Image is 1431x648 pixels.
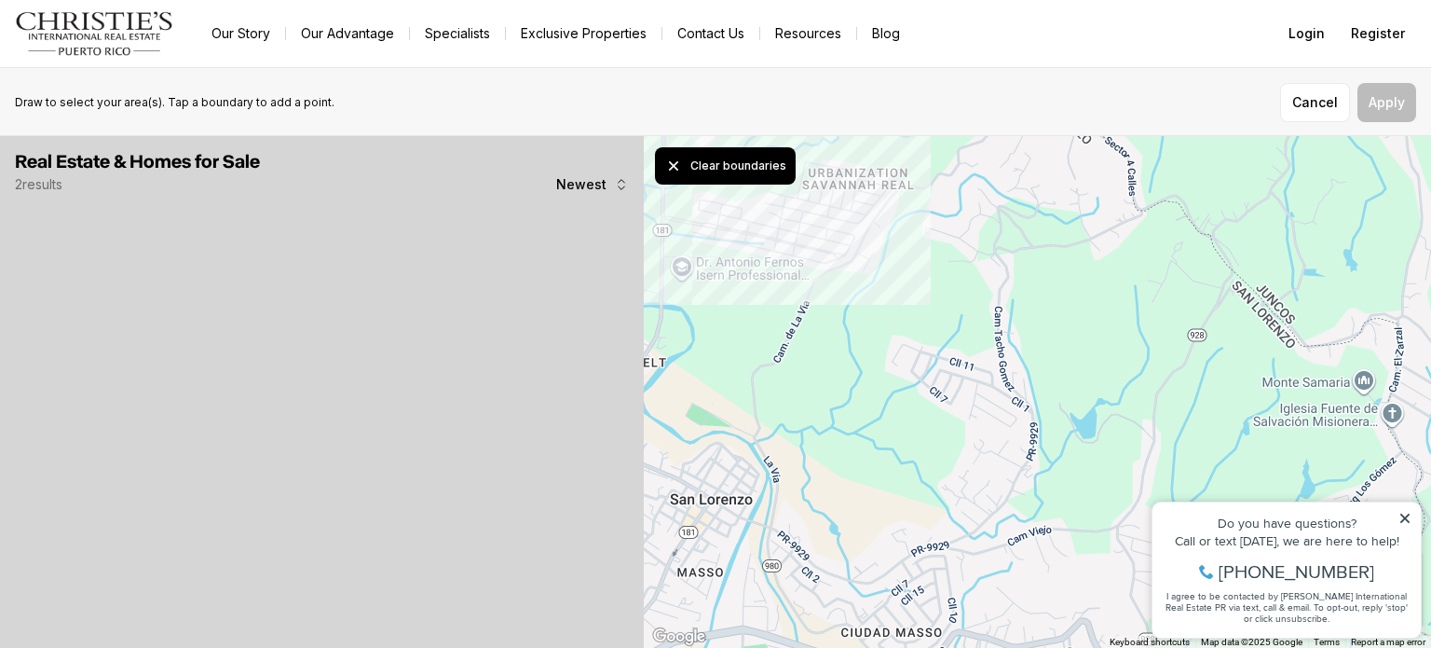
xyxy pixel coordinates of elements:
span: I agree to be contacted by [PERSON_NAME] International Real Estate PR via text, call & email. To ... [23,115,266,150]
p: Draw to select your area(s). Tap a boundary to add a point. [15,95,334,110]
a: Our Advantage [286,21,409,47]
button: Cancel [1280,83,1350,122]
div: Do you have questions? [20,42,269,55]
button: Clear pending boundary [655,147,796,185]
img: logo [15,11,174,56]
button: Register [1340,15,1416,52]
a: Exclusive Properties [506,21,661,47]
a: Our Story [197,21,285,47]
span: Login [1288,26,1325,41]
div: Call or text [DATE], we are here to help! [20,60,269,73]
a: Resources [760,21,856,47]
a: Blog [857,21,915,47]
span: Register [1351,26,1405,41]
span: [PHONE_NUMBER] [76,88,232,106]
button: Login [1277,15,1336,52]
a: Specialists [410,21,505,47]
button: Contact Us [662,21,759,47]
